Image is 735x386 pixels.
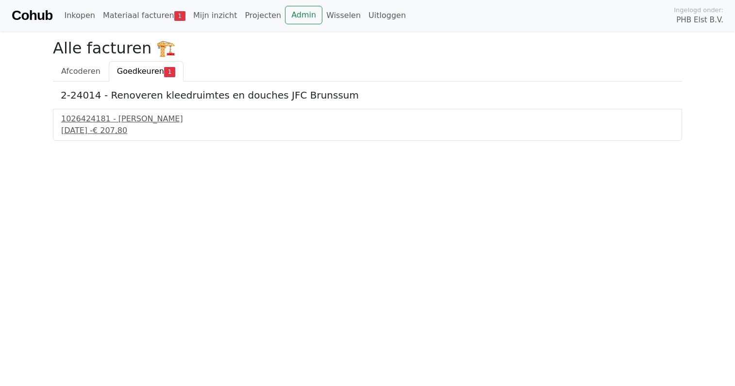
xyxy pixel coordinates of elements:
[174,11,185,21] span: 1
[365,6,410,25] a: Uitloggen
[61,125,674,136] div: [DATE] -
[61,113,674,136] a: 1026424181 - [PERSON_NAME][DATE] -€ 207,80
[61,67,100,76] span: Afcoderen
[117,67,164,76] span: Goedkeuren
[60,6,99,25] a: Inkopen
[322,6,365,25] a: Wisselen
[676,15,723,26] span: PHB Elst B.V.
[53,39,682,57] h2: Alle facturen 🏗️
[61,113,674,125] div: 1026424181 - [PERSON_NAME]
[109,61,184,82] a: Goedkeuren1
[164,67,175,77] span: 1
[93,126,127,135] span: € 207,80
[241,6,285,25] a: Projecten
[61,89,674,101] h5: 2-24014 - Renoveren kleedruimtes en douches JFC Brunssum
[53,61,109,82] a: Afcoderen
[674,5,723,15] span: Ingelogd onder:
[189,6,241,25] a: Mijn inzicht
[12,4,52,27] a: Cohub
[99,6,189,25] a: Materiaal facturen1
[285,6,322,24] a: Admin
